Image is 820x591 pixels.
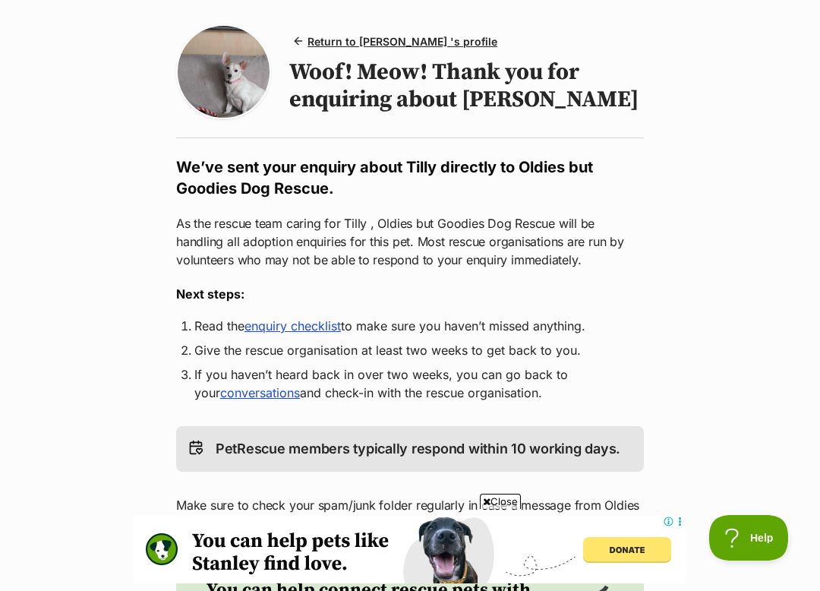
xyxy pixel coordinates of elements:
[307,33,497,49] span: Return to [PERSON_NAME] 's profile
[194,341,626,359] li: Give the rescue organisation at least two weeks to get back to you.
[178,26,270,118] img: Photo of Tilly
[176,285,644,303] h3: Next steps:
[176,156,644,199] h2: We’ve sent your enquiry about Tilly directly to Oldies but Goodies Dog Rescue.
[220,385,300,400] a: conversations
[289,58,644,113] h1: Woof! Meow! Thank you for enquiring about [PERSON_NAME]
[194,365,626,402] li: If you haven’t heard back in over two weeks, you can go back to your and check-in with the rescue...
[244,318,341,333] a: enquiry checklist
[480,494,521,509] span: Close
[709,515,790,561] iframe: Help Scout Beacon - Open
[134,515,686,583] iframe: Advertisement
[176,214,644,269] p: As the rescue team caring for Tilly , Oldies but Goodies Dog Rescue will be handling all adoption...
[194,317,626,335] li: Read the to make sure you haven’t missed anything.
[176,496,644,533] p: Make sure to check your spam/junk folder regularly in case a message from Oldies but Goodies Dog ...
[216,438,620,460] p: PetRescue members typically respond within 10 working days.
[289,30,503,52] a: Return to [PERSON_NAME] 's profile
